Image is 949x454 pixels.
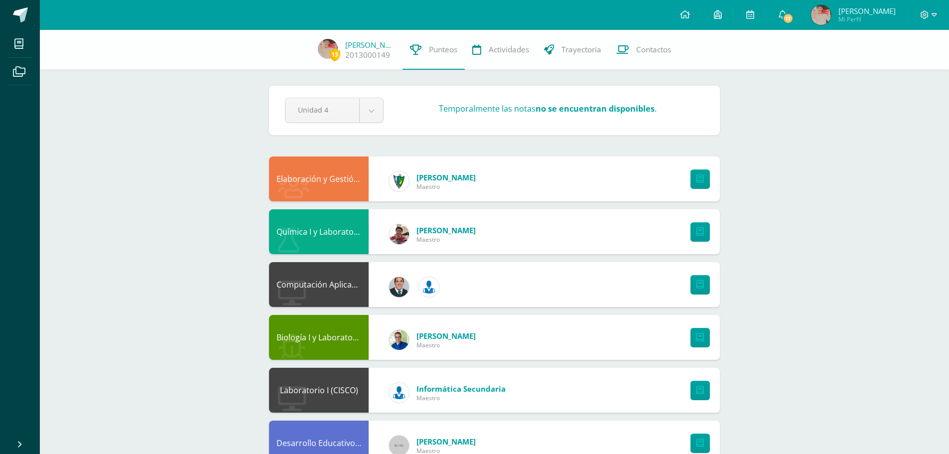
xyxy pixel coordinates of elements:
div: Biología I y Laboratorio [269,315,369,360]
span: [PERSON_NAME] [416,172,476,182]
img: 2306758994b507d40baaa54be1d4aa7e.png [389,277,409,297]
span: 17 [783,13,794,24]
img: 6ed6846fa57649245178fca9fc9a58dd.png [389,383,409,403]
span: Maestro [416,235,476,244]
a: Punteos [403,30,465,70]
a: Trayectoria [537,30,609,70]
span: Maestro [416,394,506,402]
a: Unidad 4 [285,98,383,123]
img: 162fa3a5854539ecce3e996e474d5739.png [811,5,831,25]
div: Laboratorio I (CISCO) [269,368,369,413]
span: [PERSON_NAME] [416,225,476,235]
span: Mi Perfil [838,15,896,23]
img: 9f174a157161b4ddbe12118a61fed988.png [389,171,409,191]
div: Química I y Laboratorio [269,209,369,254]
span: Informática Secundaria [416,384,506,394]
span: [PERSON_NAME] [838,6,896,16]
strong: no se encuentran disponibles [536,103,655,114]
div: Elaboración y Gestión de Proyectos [269,156,369,201]
span: Actividades [489,44,529,55]
span: [PERSON_NAME] [416,437,476,447]
span: [PERSON_NAME] [416,331,476,341]
a: Contactos [609,30,678,70]
h3: Temporalmente las notas . [439,103,657,114]
span: Trayectoria [561,44,601,55]
span: Contactos [636,44,671,55]
span: Punteos [429,44,457,55]
span: Unidad 4 [298,98,347,122]
span: 13 [329,48,340,61]
img: 6ed6846fa57649245178fca9fc9a58dd.png [419,277,439,297]
a: Actividades [465,30,537,70]
img: 162fa3a5854539ecce3e996e474d5739.png [318,39,338,59]
a: 2013000149 [345,50,390,60]
a: [PERSON_NAME] [345,40,395,50]
div: Computación Aplicada (Informática) [269,262,369,307]
span: Maestro [416,182,476,191]
span: Maestro [416,341,476,349]
img: 692ded2a22070436d299c26f70cfa591.png [389,330,409,350]
img: cb93aa548b99414539690fcffb7d5efd.png [389,224,409,244]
